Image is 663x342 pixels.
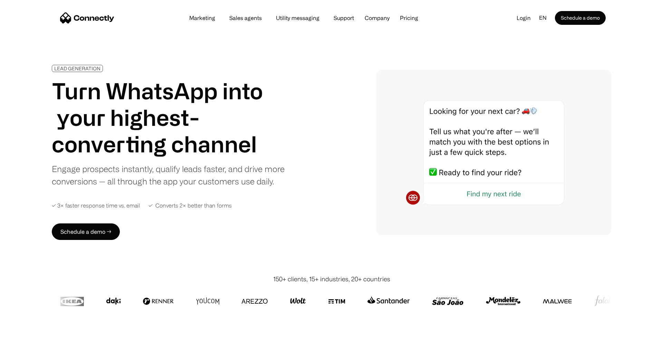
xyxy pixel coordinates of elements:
[365,13,390,23] div: Company
[511,13,536,23] a: Login
[539,13,547,23] div: en
[14,330,41,340] ul: Language list
[52,78,285,157] h1: Turn WhatsApp into your highest-converting channel
[270,15,325,21] a: Utility messaging
[536,13,555,23] div: en
[555,11,606,25] a: Schedule a demo
[54,66,100,71] div: LEAD GENERATION
[52,223,120,240] a: Schedule a demo →
[52,163,285,188] div: Engage prospects instantly, qualify leads faster, and drive more conversions — all through the ap...
[273,274,390,284] div: 150+ clients, 15+ industries, 20+ countries
[52,201,140,210] div: ✓ 3× faster response time vs. email
[184,15,221,21] a: Marketing
[60,13,114,23] a: home
[224,15,267,21] a: Sales agents
[328,15,359,21] a: Support
[394,15,424,21] a: Pricing
[363,13,392,23] div: Company
[7,329,41,340] aside: Language selected: English
[148,201,232,210] div: ✓ Converts 2× better than forms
